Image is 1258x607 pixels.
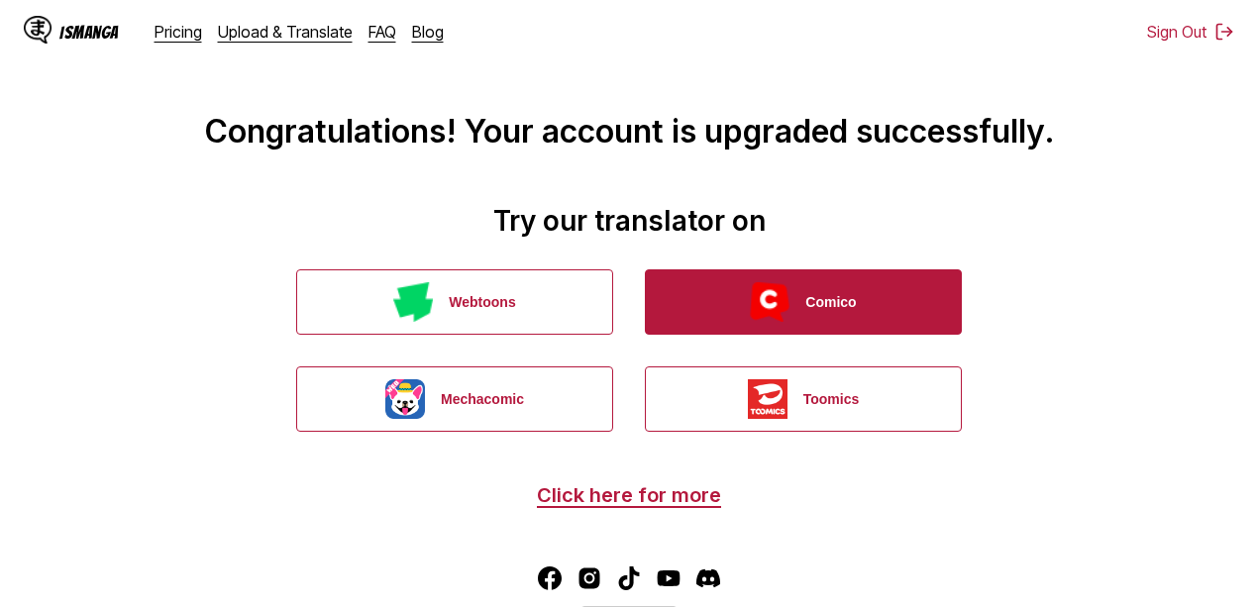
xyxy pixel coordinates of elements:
a: TikTok [617,566,641,590]
img: IsManga YouTube [657,566,681,590]
img: Sign out [1214,22,1234,42]
img: Webtoons [393,282,433,322]
button: Sign Out [1147,22,1234,42]
a: Instagram [577,566,601,590]
img: IsManga Discord [696,566,720,590]
a: Pricing [155,22,202,42]
a: FAQ [368,22,396,42]
img: IsManga Facebook [538,566,562,590]
img: IsManga Logo [24,16,52,44]
button: Comico [645,269,962,335]
a: Youtube [657,566,681,590]
img: Toomics [748,379,787,419]
img: IsManga Instagram [577,566,601,590]
a: Blog [412,22,444,42]
div: IsManga [59,23,119,42]
h2: Try our translator on [16,204,1242,238]
img: IsManga TikTok [617,566,641,590]
button: Mechacomic [296,366,613,432]
a: IsManga LogoIsManga [24,16,155,48]
img: Mechacomic [385,379,425,419]
a: Discord [696,566,720,590]
a: Facebook [538,566,562,590]
a: Upload & Translate [218,22,353,42]
h1: Congratulations! Your account is upgraded successfully. [16,21,1242,151]
button: Webtoons [296,269,613,335]
a: Click here for more [537,483,721,507]
img: Comico [750,282,789,322]
button: Toomics [645,366,962,432]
